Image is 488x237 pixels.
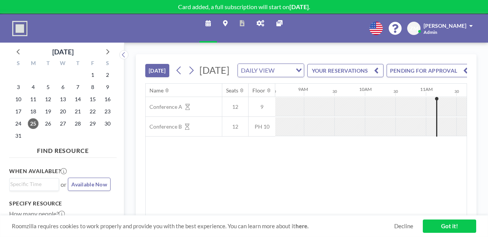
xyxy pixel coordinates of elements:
span: Thursday, August 7, 2025 [72,82,83,92]
span: Tuesday, August 19, 2025 [43,106,53,117]
img: organization-logo [12,21,27,36]
div: Search for option [238,64,304,77]
span: Saturday, August 16, 2025 [102,94,113,105]
span: Friday, August 22, 2025 [87,106,98,117]
div: S [11,59,26,69]
span: Monday, August 11, 2025 [28,94,39,105]
span: [DATE] [199,64,230,76]
span: DAILY VIEW [239,65,276,75]
div: T [41,59,56,69]
div: 10AM [359,86,372,92]
span: Conference B [146,123,182,130]
span: Friday, August 29, 2025 [87,118,98,129]
span: Saturday, August 9, 2025 [102,82,113,92]
span: Friday, August 8, 2025 [87,82,98,92]
div: 30 [393,89,398,94]
div: M [26,59,41,69]
span: Sunday, August 3, 2025 [13,82,24,92]
div: F [85,59,100,69]
span: 12 [222,123,248,130]
span: Sunday, August 10, 2025 [13,94,24,105]
span: Sunday, August 24, 2025 [13,118,24,129]
span: Saturday, August 23, 2025 [102,106,113,117]
span: Tuesday, August 12, 2025 [43,94,53,105]
span: Conference A [146,103,182,110]
span: Available Now [71,181,107,188]
div: 30 [332,89,337,94]
a: here. [295,223,308,229]
span: Tuesday, August 26, 2025 [43,118,53,129]
button: YOUR RESERVATIONS [307,64,384,77]
span: Thursday, August 14, 2025 [72,94,83,105]
span: Saturday, August 30, 2025 [102,118,113,129]
span: Thursday, August 21, 2025 [72,106,83,117]
span: Monday, August 18, 2025 [28,106,39,117]
span: Sunday, August 17, 2025 [13,106,24,117]
button: [DATE] [145,64,169,77]
span: [PERSON_NAME] [424,22,466,29]
span: Admin [424,29,437,35]
button: Available Now [68,178,111,191]
a: Decline [394,223,413,230]
div: Seats [226,87,238,94]
span: 12 [222,103,248,110]
span: Friday, August 1, 2025 [87,70,98,80]
button: PENDING FOR APPROVAL [387,64,472,77]
div: S [100,59,115,69]
span: Wednesday, August 20, 2025 [58,106,68,117]
input: Search for option [10,180,55,188]
span: Sunday, August 31, 2025 [13,130,24,141]
span: PH 10 [249,123,275,130]
span: Wednesday, August 27, 2025 [58,118,68,129]
span: Wednesday, August 6, 2025 [58,82,68,92]
h3: Specify resource [9,200,111,207]
h4: FIND RESOURCE [9,144,117,154]
span: ZM [410,25,418,32]
span: 9 [249,103,275,110]
div: W [56,59,71,69]
span: Tuesday, August 5, 2025 [43,82,53,92]
span: Monday, August 25, 2025 [28,118,39,129]
span: Roomzilla requires cookies to work properly and provide you with the best experience. You can lea... [12,223,394,230]
label: How many people? [9,210,65,218]
div: Floor [252,87,265,94]
span: Saturday, August 2, 2025 [102,70,113,80]
span: or [61,181,66,188]
span: Monday, August 4, 2025 [28,82,39,92]
span: Friday, August 15, 2025 [87,94,98,105]
div: 9AM [298,86,308,92]
div: T [70,59,85,69]
a: Got it! [423,220,476,233]
div: 11AM [420,86,433,92]
div: Name [149,87,164,94]
div: 30 [454,89,459,94]
div: [DATE] [52,46,74,57]
div: Search for option [10,178,59,190]
span: Thursday, August 28, 2025 [72,118,83,129]
input: Search for option [277,65,291,75]
b: [DATE] [289,3,309,10]
span: Wednesday, August 13, 2025 [58,94,68,105]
